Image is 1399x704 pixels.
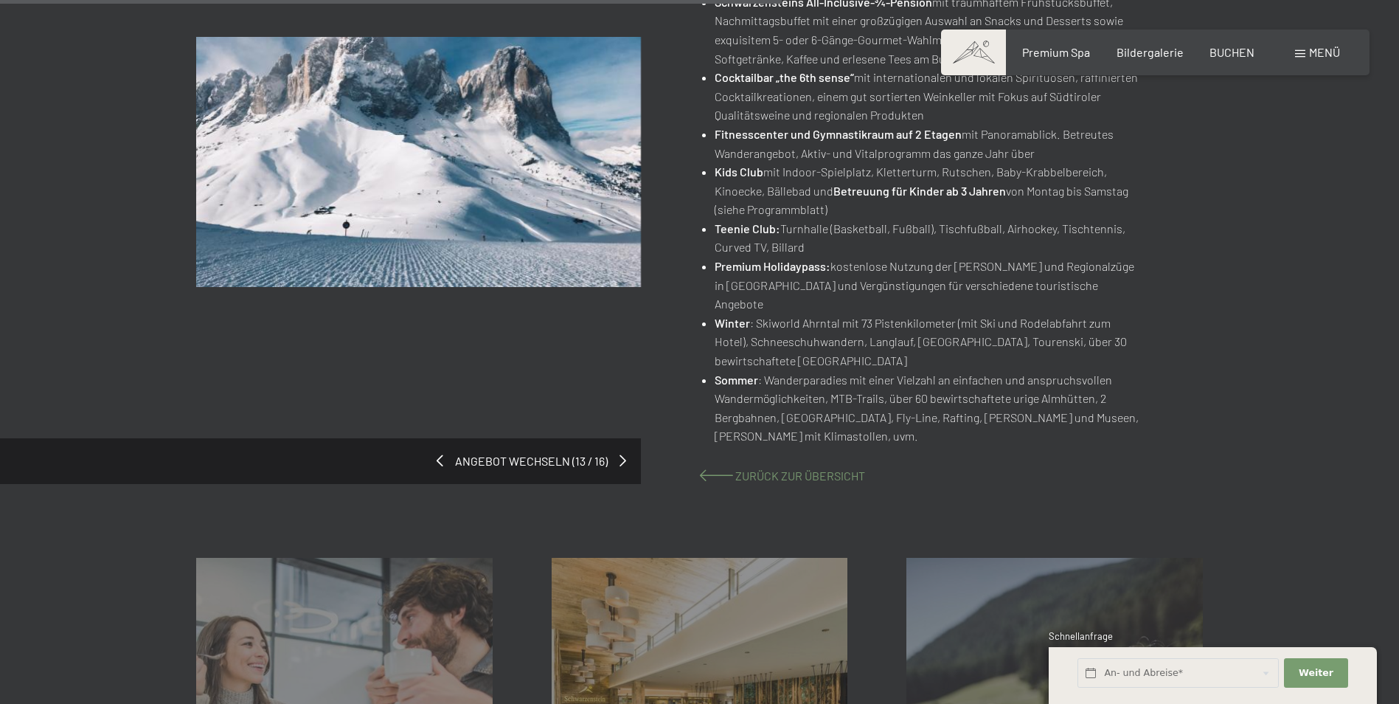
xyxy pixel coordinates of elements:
[1049,630,1113,642] span: Schnellanfrage
[715,259,830,273] strong: Premium Holidaypass:
[1284,658,1347,689] button: Weiter
[700,469,865,483] a: Zurück zur Übersicht
[715,221,780,235] strong: Teenie Club:
[735,469,865,483] span: Zurück zur Übersicht
[1309,45,1340,59] span: Menü
[715,314,1144,370] li: : Skiworld Ahrntal mit 73 Pistenkilometer (mit Ski und Rodelabfahrt zum Hotel), Schneeschuhwander...
[715,316,750,330] strong: Winter
[196,37,641,287] img: Skisafari: Sellaronda Dolomiten
[715,257,1144,314] li: kostenlose Nutzung der [PERSON_NAME] und Regionalzüge in [GEOGRAPHIC_DATA] und Vergünstigungen fü...
[715,162,1144,219] li: mit Indoor-Spielplatz, Kletterturm, Rutschen, Baby-Krabbelbereich, Kinoecke, Bällebad und von Mon...
[715,165,763,179] strong: Kids Club
[1209,45,1254,59] a: BUCHEN
[715,127,962,141] strong: Fitnesscenter und Gymnastikraum auf 2 Etagen
[715,370,1144,446] li: : Wanderparadies mit einer Vielzahl an einfachen und anspruchsvollen Wandermöglichkeiten, MTB-Tra...
[1299,666,1333,680] span: Weiter
[1022,45,1090,59] a: Premium Spa
[715,125,1144,162] li: mit Panoramablick. Betreutes Wanderangebot, Aktiv- und Vitalprogramm das ganze Jahr über
[833,184,1006,198] strong: Betreuung für Kinder ab 3 Jahren
[443,453,619,469] span: Angebot wechseln (13 / 16)
[1117,45,1184,59] a: Bildergalerie
[715,70,854,84] strong: Cocktailbar „the 6th sense“
[715,219,1144,257] li: Turnhalle (Basketball, Fußball), Tischfußball, Airhockey, Tischtennis, Curved TV, Billard
[715,68,1144,125] li: mit internationalen und lokalen Spirituosen, raffinierten Cocktailkreationen, einem gut sortierte...
[715,373,758,387] strong: Sommer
